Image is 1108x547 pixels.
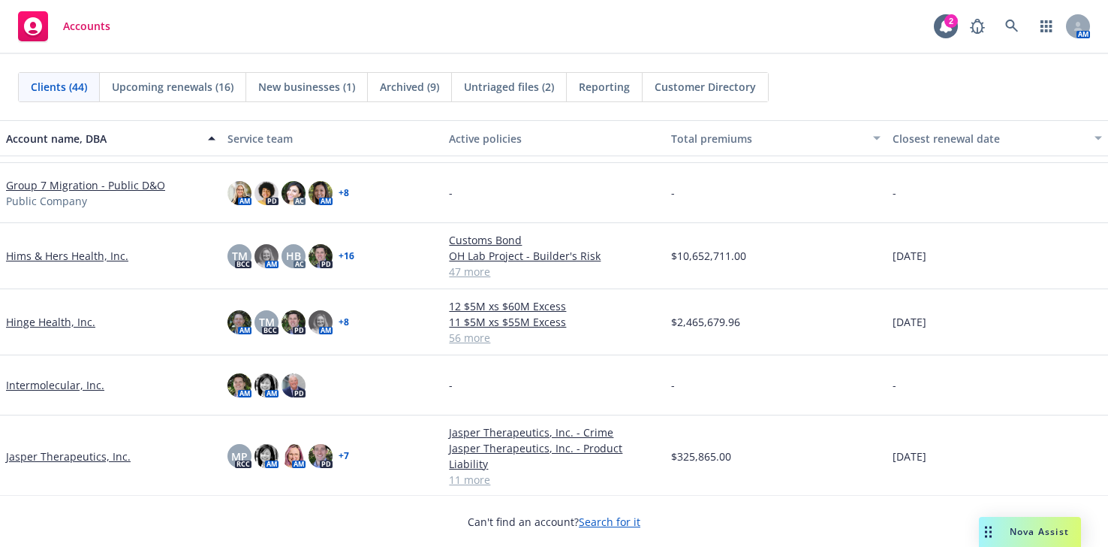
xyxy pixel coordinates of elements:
span: Nova Assist [1010,525,1069,538]
span: [DATE] [893,314,926,330]
div: Drag to move [979,517,998,547]
span: [DATE] [893,248,926,264]
a: 11 more [449,472,658,488]
a: + 16 [339,252,354,261]
a: Jasper Therapeutics, Inc. [6,449,131,464]
a: Report a Bug [962,11,992,41]
span: - [449,377,453,393]
a: Search [997,11,1027,41]
img: photo [309,444,333,468]
span: - [893,185,896,201]
button: Closest renewal date [887,120,1108,156]
a: Customs Bond [449,232,658,248]
a: 47 more [449,264,658,280]
div: Account name, DBA [6,131,199,147]
span: - [449,185,453,201]
div: 2 [944,14,958,28]
img: photo [309,310,333,334]
span: Reporting [579,79,630,95]
span: HB [286,248,301,264]
span: Can't find an account? [468,514,640,530]
img: photo [227,310,251,334]
span: New businesses (1) [258,79,355,95]
span: TM [259,314,275,330]
a: Switch app [1031,11,1061,41]
a: Jasper Therapeutics, Inc. - Crime [449,425,658,440]
span: Clients (44) [31,79,87,95]
div: Service team [227,131,437,147]
a: OH Lab Project - Builder's Risk [449,248,658,264]
span: [DATE] [893,449,926,464]
a: Hims & Hers Health, Inc. [6,248,128,264]
img: photo [227,373,251,397]
img: photo [227,181,251,205]
a: 11 $5M xs $55M Excess [449,314,658,330]
span: Untriaged files (2) [464,79,554,95]
img: photo [254,373,279,397]
span: Archived (9) [380,79,439,95]
a: 12 $5M xs $60M Excess [449,298,658,314]
span: Customer Directory [655,79,756,95]
span: $2,465,679.96 [671,314,740,330]
a: Search for it [579,515,640,529]
button: Active policies [443,120,664,156]
span: $10,652,711.00 [671,248,746,264]
div: Total premiums [671,131,864,147]
a: 56 more [449,330,658,346]
img: photo [282,181,306,205]
img: photo [254,444,279,468]
div: Closest renewal date [893,131,1085,147]
a: Hinge Health, Inc. [6,314,95,330]
img: photo [254,181,279,205]
img: photo [309,181,333,205]
img: photo [254,244,279,268]
a: Jasper Therapeutics, Inc. - Product Liability [449,440,658,472]
button: Total premiums [665,120,887,156]
img: photo [282,310,306,334]
span: MP [231,449,248,464]
span: TM [232,248,248,264]
span: - [671,377,675,393]
a: Accounts [12,5,116,47]
span: - [893,377,896,393]
a: Group 7 Migration - Public D&O [6,177,165,193]
span: $325,865.00 [671,449,731,464]
a: + 8 [339,189,349,198]
img: photo [309,244,333,268]
span: Public Company [6,193,87,209]
button: Service team [221,120,443,156]
span: Accounts [63,20,110,32]
span: Upcoming renewals (16) [112,79,233,95]
img: photo [282,373,306,397]
img: photo [282,444,306,468]
button: Nova Assist [979,517,1081,547]
span: - [671,185,675,201]
a: + 7 [339,452,349,461]
div: Active policies [449,131,658,147]
a: + 8 [339,318,349,327]
a: Intermolecular, Inc. [6,377,104,393]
